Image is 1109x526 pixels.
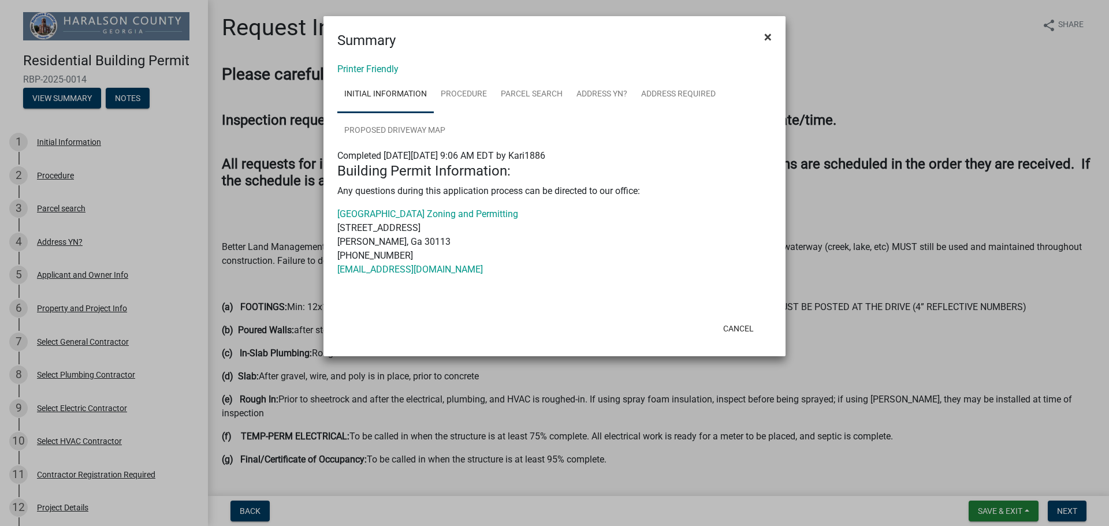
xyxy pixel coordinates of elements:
a: [EMAIL_ADDRESS][DOMAIN_NAME] [337,264,483,275]
a: Proposed Driveway Map [337,113,452,150]
button: Cancel [714,318,763,339]
a: Procedure [434,76,494,113]
a: Address Required [634,76,723,113]
a: Address YN? [570,76,634,113]
span: × [764,29,772,45]
a: Printer Friendly [337,64,399,74]
a: Parcel search [494,76,570,113]
a: [GEOGRAPHIC_DATA] Zoning and Permitting [337,208,518,219]
p: Any questions during this application process can be directed to our office: [337,184,772,198]
h4: Building Permit Information: [337,163,772,180]
button: Close [755,21,781,53]
span: Completed [DATE][DATE] 9:06 AM EDT by Kari1886 [337,150,545,161]
p: [STREET_ADDRESS] [PERSON_NAME], Ga 30113 [PHONE_NUMBER] [337,207,772,277]
a: Initial Information [337,76,434,113]
h4: Summary [337,30,396,51]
